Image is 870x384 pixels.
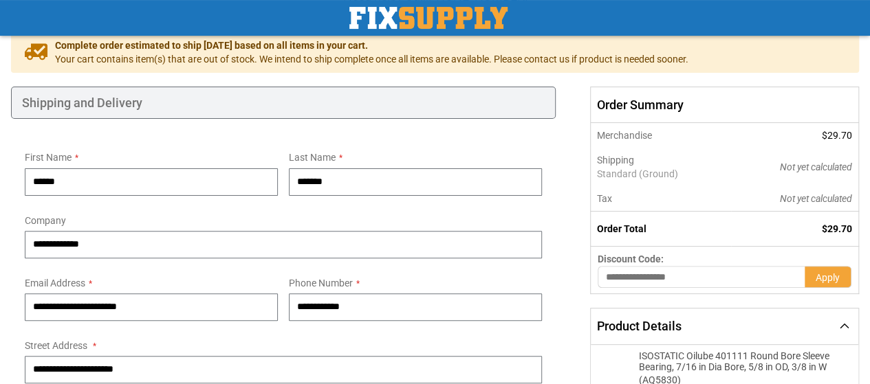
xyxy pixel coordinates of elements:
span: Discount Code: [598,253,664,264]
th: Merchandise [591,123,732,148]
a: store logo [349,7,508,29]
span: $29.70 [822,223,852,234]
span: Shipping [597,155,634,166]
span: Street Address [25,340,87,351]
button: Apply [805,266,851,288]
span: Your cart contains item(s) that are out of stock. We intend to ship complete once all items are a... [55,52,688,66]
span: Complete order estimated to ship [DATE] based on all items in your cart. [55,38,688,52]
div: Shipping and Delivery [11,87,556,120]
span: Product Details [597,319,682,333]
th: Tax [591,186,732,212]
span: ISOSTATIC Oilube 401111 Round Bore Sleeve Bearing, 7/16 in Dia Bore, 5/8 in OD, 3/8 in W [639,350,830,372]
span: First Name [25,152,72,163]
span: Last Name [289,152,336,163]
span: Company [25,215,66,226]
span: Phone Number [289,278,353,289]
span: $29.70 [822,130,852,141]
span: Apply [816,272,840,283]
span: Not yet calculated [780,161,852,172]
span: Not yet calculated [780,193,852,204]
span: Order Summary [590,87,859,124]
span: Email Address [25,278,85,289]
strong: Order Total [597,223,646,234]
img: Fix Industrial Supply [349,7,508,29]
span: Standard (Ground) [597,167,724,181]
